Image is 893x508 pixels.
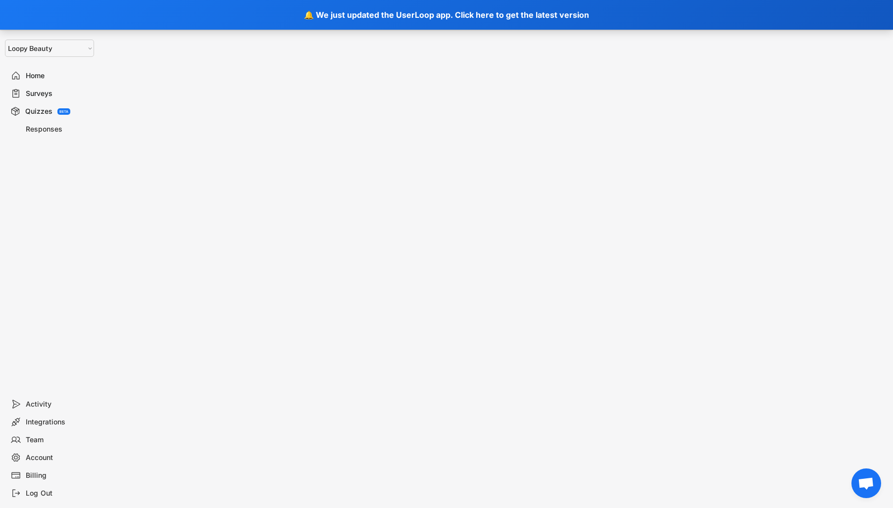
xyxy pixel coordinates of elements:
[26,417,91,427] div: Integrations
[26,489,91,498] div: Log Out
[26,471,91,480] div: Billing
[26,71,91,81] div: Home
[26,453,91,462] div: Account
[26,125,91,134] div: Responses
[26,89,91,98] div: Surveys
[26,400,91,409] div: Activity
[25,107,52,116] div: Quizzes
[851,468,881,498] div: Open chat
[59,110,68,113] div: BETA
[26,435,91,445] div: Team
